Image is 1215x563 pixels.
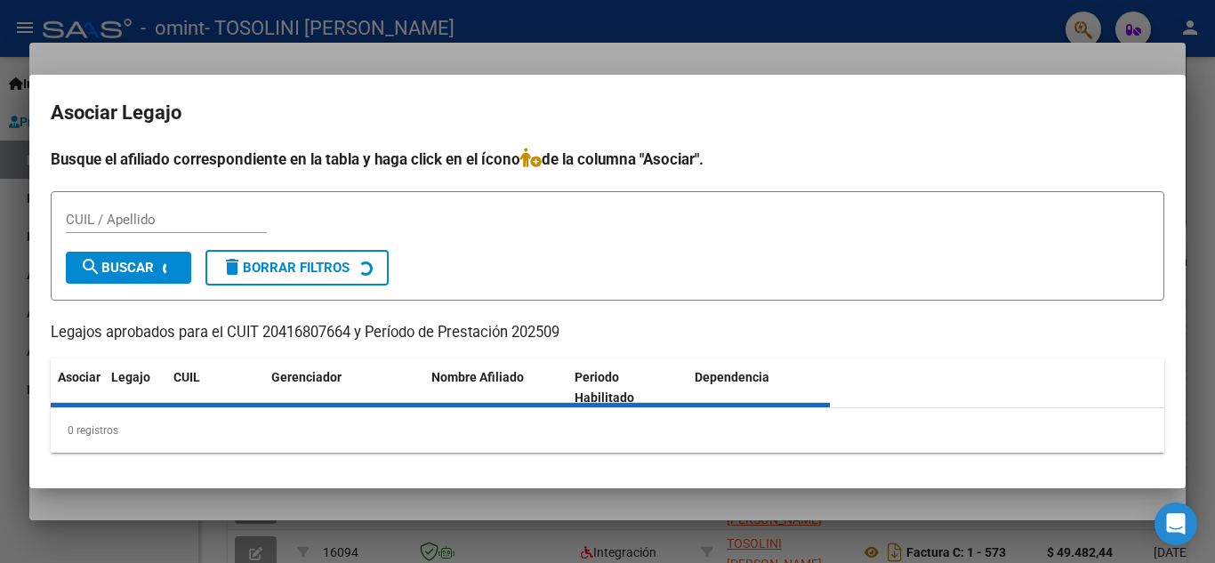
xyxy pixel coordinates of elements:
span: Asociar [58,370,101,384]
button: Borrar Filtros [205,250,389,286]
mat-icon: delete [221,256,243,277]
h4: Busque el afiliado correspondiente en la tabla y haga click en el ícono de la columna "Asociar". [51,148,1164,171]
button: Buscar [66,252,191,284]
datatable-header-cell: Nombre Afiliado [424,358,567,417]
span: Buscar [80,260,154,276]
h2: Asociar Legajo [51,96,1164,130]
mat-icon: search [80,256,101,277]
div: Open Intercom Messenger [1155,503,1197,545]
span: Borrar Filtros [221,260,350,276]
datatable-header-cell: Periodo Habilitado [567,358,688,417]
span: Dependencia [695,370,769,384]
datatable-header-cell: Dependencia [688,358,831,417]
p: Legajos aprobados para el CUIT 20416807664 y Período de Prestación 202509 [51,322,1164,344]
datatable-header-cell: Legajo [104,358,166,417]
span: Gerenciador [271,370,342,384]
datatable-header-cell: CUIL [166,358,264,417]
datatable-header-cell: Asociar [51,358,104,417]
span: Periodo Habilitado [575,370,634,405]
div: 0 registros [51,408,1164,453]
span: Legajo [111,370,150,384]
datatable-header-cell: Gerenciador [264,358,424,417]
span: Nombre Afiliado [431,370,524,384]
span: CUIL [173,370,200,384]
